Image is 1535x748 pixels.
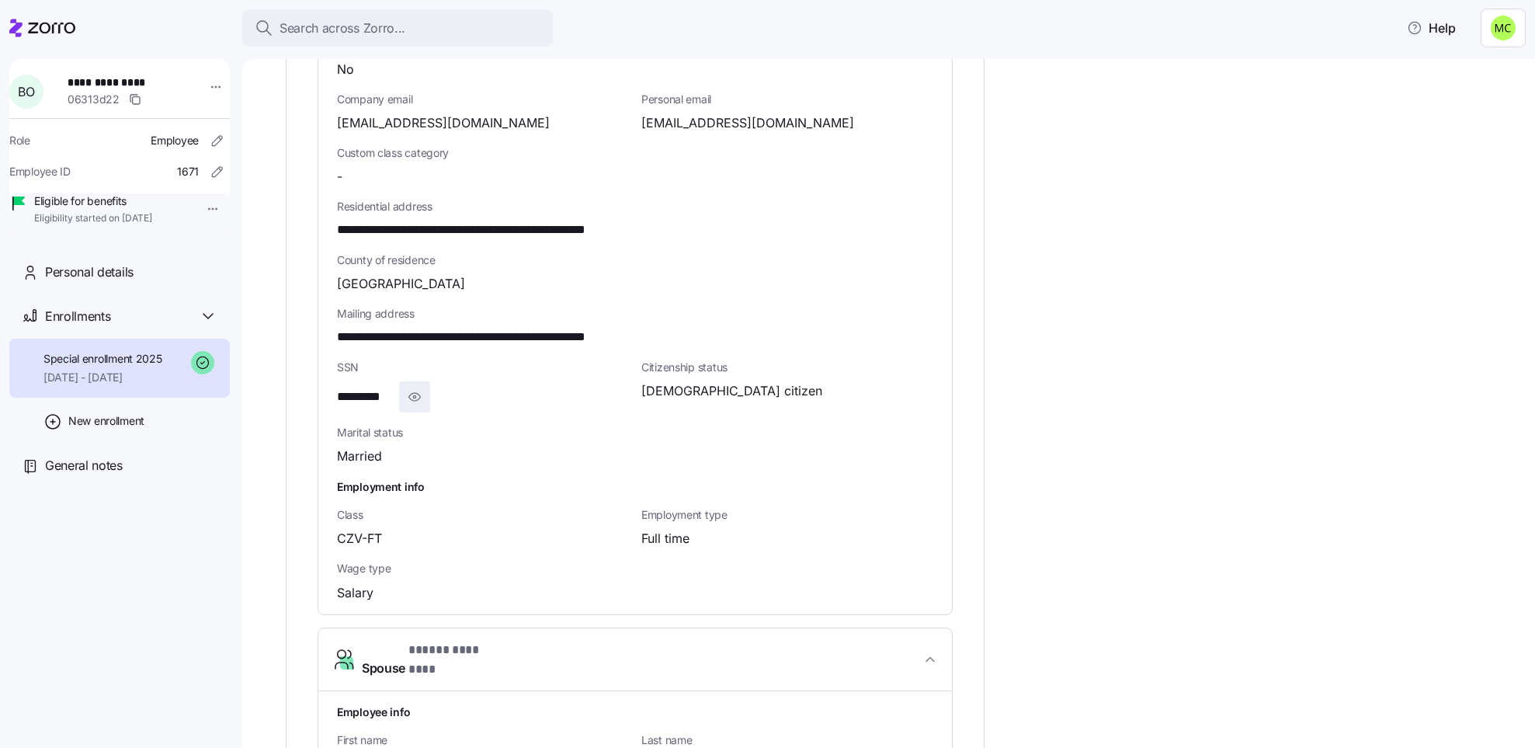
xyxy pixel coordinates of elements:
span: Marital status [337,425,629,440]
span: [DATE] - [DATE] [43,370,162,385]
span: General notes [45,456,123,475]
h1: Employment info [337,478,933,495]
span: Enrollments [45,307,110,326]
button: Search across Zorro... [242,9,553,47]
span: Spouse [362,641,499,678]
span: Custom class category [337,145,629,161]
span: Last name [641,732,933,748]
span: SSN [337,360,629,375]
span: B O [18,85,34,98]
span: - [337,167,342,186]
span: Employee [151,133,199,148]
button: Help [1394,12,1468,43]
span: CZV-FT [337,529,382,548]
span: Eligibility started on [DATE] [34,212,152,225]
span: [EMAIL_ADDRESS][DOMAIN_NAME] [641,113,854,133]
span: Eligible for benefits [34,193,152,209]
span: Married [337,447,382,466]
span: Role [9,133,30,148]
span: Personal email [641,92,933,107]
span: County of residence [337,252,933,268]
span: Citizenship status [641,360,933,375]
span: 06313d22 [68,92,120,107]
span: New enrollment [68,413,144,429]
span: Company email [337,92,629,107]
span: [GEOGRAPHIC_DATA] [337,274,465,294]
span: Class [337,507,629,523]
span: [EMAIL_ADDRESS][DOMAIN_NAME] [337,113,550,133]
span: [DEMOGRAPHIC_DATA] citizen [641,381,822,401]
span: Full time [641,529,689,548]
img: fb6fbd1e9160ef83da3948286d18e3ea [1491,16,1516,40]
span: Employee ID [9,164,71,179]
span: Wage type [337,561,629,576]
span: First name [337,732,629,748]
span: Mailing address [337,306,933,322]
h1: Employee info [337,704,933,720]
span: Salary [337,583,373,603]
span: Search across Zorro... [280,19,405,38]
span: 1671 [177,164,199,179]
span: Special enrollment 2025 [43,351,162,367]
span: No [337,60,354,79]
span: Employment type [641,507,933,523]
span: Personal details [45,263,134,282]
span: Help [1407,19,1456,37]
span: Residential address [337,199,933,214]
